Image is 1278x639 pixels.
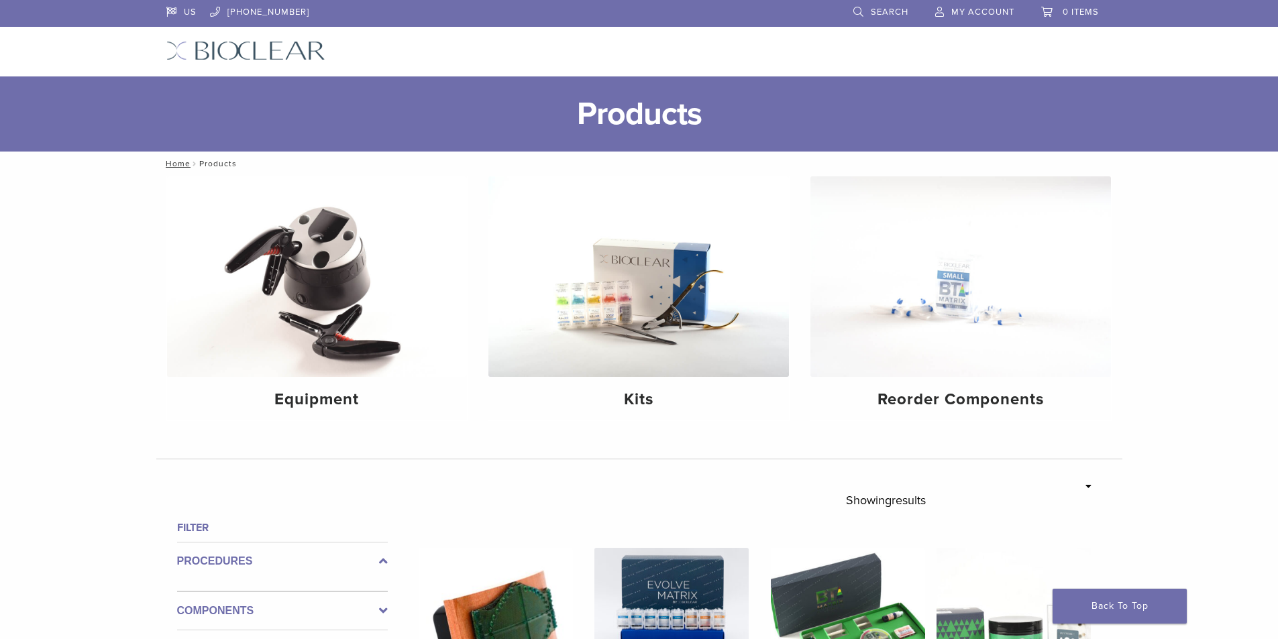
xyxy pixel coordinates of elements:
[1063,7,1099,17] span: 0 items
[177,603,388,619] label: Components
[488,176,789,420] a: Kits
[1053,589,1187,624] a: Back To Top
[178,388,457,412] h4: Equipment
[167,176,468,420] a: Equipment
[167,176,468,377] img: Equipment
[177,520,388,536] h4: Filter
[871,7,908,17] span: Search
[499,388,778,412] h4: Kits
[162,159,191,168] a: Home
[166,41,325,60] img: Bioclear
[191,160,199,167] span: /
[951,7,1014,17] span: My Account
[488,176,789,377] img: Kits
[156,152,1122,176] nav: Products
[810,176,1111,420] a: Reorder Components
[846,486,926,514] p: Showing results
[821,388,1100,412] h4: Reorder Components
[810,176,1111,377] img: Reorder Components
[177,553,388,569] label: Procedures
